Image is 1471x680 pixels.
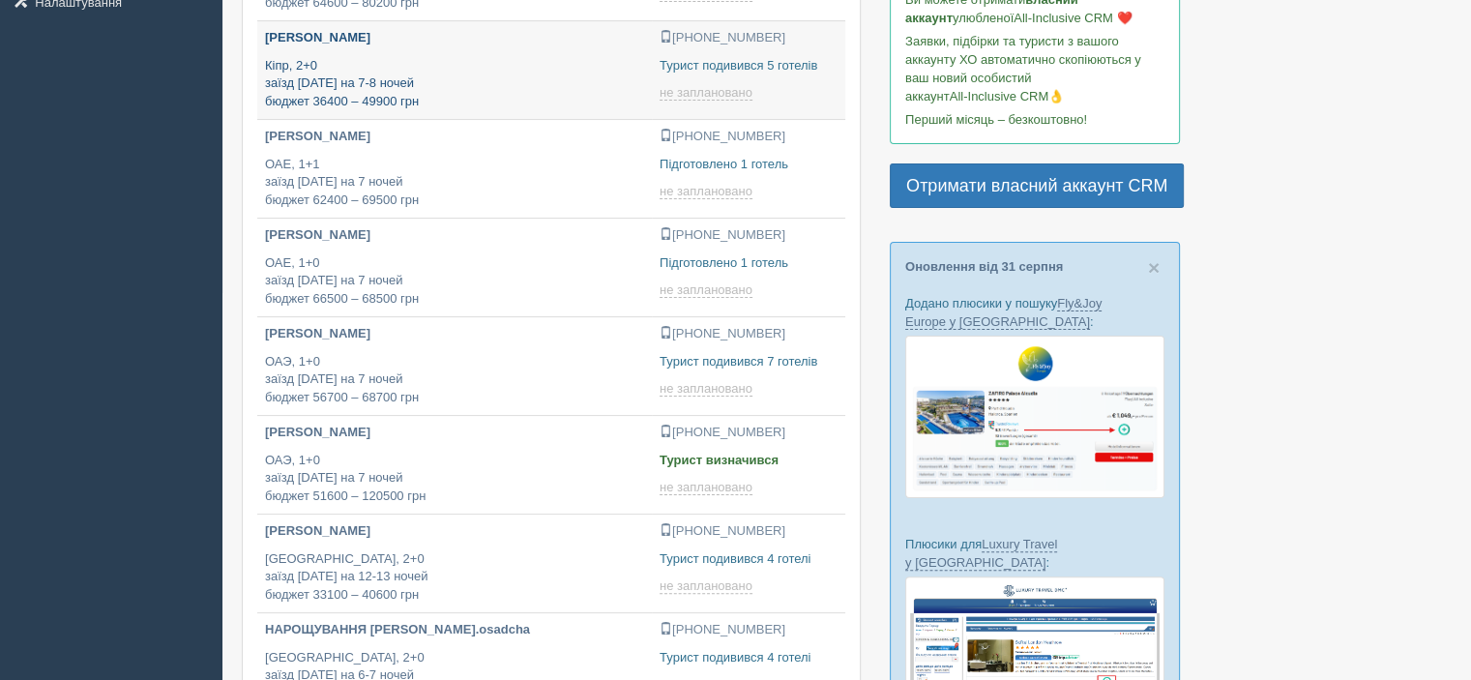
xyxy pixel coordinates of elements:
[660,522,838,541] p: [PHONE_NUMBER]
[660,480,756,495] a: не заплановано
[660,578,752,594] span: не заплановано
[265,254,644,309] p: ОАЕ, 1+0 заїзд [DATE] на 7 ночей бюджет 66500 – 68500 грн
[265,57,644,111] p: Кіпр, 2+0 заїзд [DATE] на 7-8 ночей бюджет 36400 – 49900 грн
[257,416,652,514] a: [PERSON_NAME] ОАЭ, 1+0заїзд [DATE] на 7 ночейбюджет 51600 – 120500 грн
[660,128,838,146] p: [PHONE_NUMBER]
[905,535,1164,572] p: Плюсики для :
[660,325,838,343] p: [PHONE_NUMBER]
[265,128,644,146] p: [PERSON_NAME]
[905,336,1164,498] img: fly-joy-de-proposal-crm-for-travel-agency.png
[660,649,838,667] p: Турист подивився 4 готелі
[660,85,752,101] span: не заплановано
[265,325,644,343] p: [PERSON_NAME]
[660,550,838,569] p: Турист подивився 4 готелі
[1148,257,1160,278] button: Close
[660,480,752,495] span: не заплановано
[257,21,652,119] a: [PERSON_NAME] Кіпр, 2+0заїзд [DATE] на 7-8 ночейбюджет 36400 – 49900 грн
[265,621,644,639] p: НАРОЩУВАННЯ [PERSON_NAME].osadcha
[660,29,838,47] p: [PHONE_NUMBER]
[265,353,644,407] p: ОАЭ, 1+0 заїзд [DATE] на 7 ночей бюджет 56700 – 68700 грн
[257,120,652,218] a: [PERSON_NAME] ОАЕ, 1+1заїзд [DATE] на 7 ночейбюджет 62400 – 69500 грн
[265,226,644,245] p: [PERSON_NAME]
[1014,11,1132,25] span: All-Inclusive CRM ❤️
[890,163,1184,208] a: Отримати власний аккаунт CRM
[660,353,838,371] p: Турист подивився 7 готелів
[905,296,1102,330] a: Fly&Joy Europe у [GEOGRAPHIC_DATA]
[905,259,1063,274] a: Оновлення від 31 серпня
[660,621,838,639] p: [PHONE_NUMBER]
[905,537,1057,571] a: Luxury Travel у [GEOGRAPHIC_DATA]
[660,452,838,470] p: Турист визначився
[660,282,752,298] span: не заплановано
[660,184,752,199] span: не заплановано
[660,254,838,273] p: Підготовлено 1 готель
[1148,256,1160,279] span: ×
[660,381,756,397] a: не заплановано
[905,110,1164,129] p: Перший місяць – безкоштовно!
[905,294,1164,331] p: Додано плюсики у пошуку :
[660,381,752,397] span: не заплановано
[950,89,1065,103] span: All-Inclusive CRM👌
[660,424,838,442] p: [PHONE_NUMBER]
[660,282,756,298] a: не заплановано
[660,85,756,101] a: не заплановано
[660,184,756,199] a: не заплановано
[257,219,652,316] a: [PERSON_NAME] ОАЕ, 1+0заїзд [DATE] на 7 ночейбюджет 66500 – 68500 грн
[905,32,1164,105] p: Заявки, підбірки та туристи з вашого аккаунту ХО автоматично скопіюються у ваш новий особистий ак...
[265,29,644,47] p: [PERSON_NAME]
[265,550,644,605] p: [GEOGRAPHIC_DATA], 2+0 заїзд [DATE] на 12-13 ночей бюджет 33100 – 40600 грн
[660,156,838,174] p: Підготовлено 1 готель
[265,424,644,442] p: [PERSON_NAME]
[265,522,644,541] p: [PERSON_NAME]
[660,57,838,75] p: Турист подивився 5 готелів
[265,452,644,506] p: ОАЭ, 1+0 заїзд [DATE] на 7 ночей бюджет 51600 – 120500 грн
[257,515,652,612] a: [PERSON_NAME] [GEOGRAPHIC_DATA], 2+0заїзд [DATE] на 12-13 ночейбюджет 33100 – 40600 грн
[660,226,838,245] p: [PHONE_NUMBER]
[265,156,644,210] p: ОАЕ, 1+1 заїзд [DATE] на 7 ночей бюджет 62400 – 69500 грн
[660,578,756,594] a: не заплановано
[257,317,652,415] a: [PERSON_NAME] ОАЭ, 1+0заїзд [DATE] на 7 ночейбюджет 56700 – 68700 грн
